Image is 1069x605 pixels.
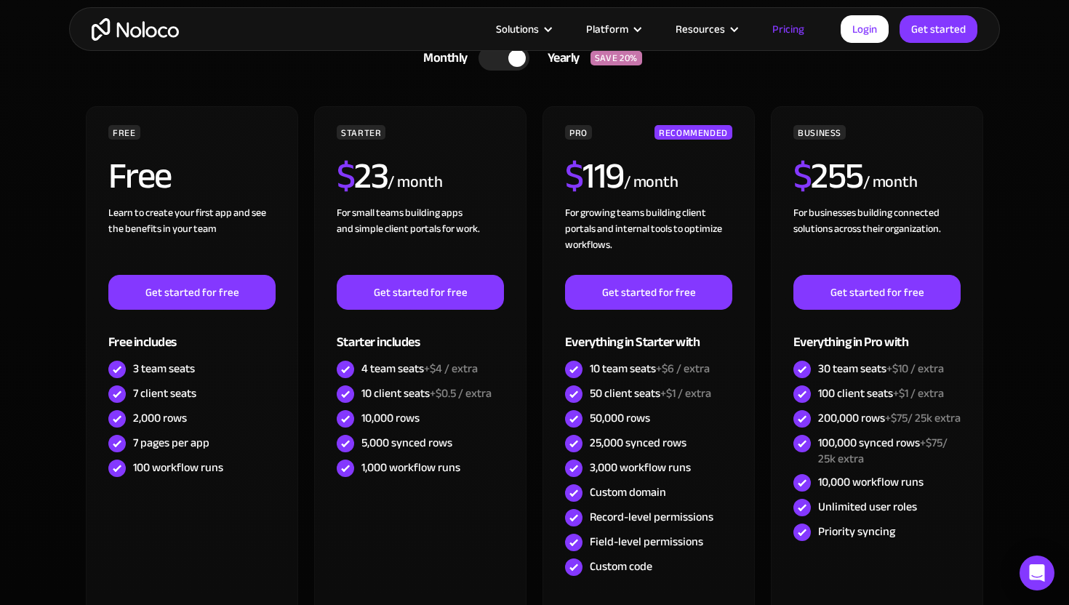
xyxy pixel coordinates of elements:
[818,499,917,515] div: Unlimited user roles
[108,205,276,275] div: Learn to create your first app and see the benefits in your team ‍
[586,20,628,39] div: Platform
[1020,556,1054,590] div: Open Intercom Messenger
[590,558,652,574] div: Custom code
[133,385,196,401] div: 7 client seats
[818,474,924,490] div: 10,000 workflow runs
[337,205,504,275] div: For small teams building apps and simple client portals for work. ‍
[133,361,195,377] div: 3 team seats
[657,20,754,39] div: Resources
[529,47,590,69] div: Yearly
[793,310,961,357] div: Everything in Pro with
[337,275,504,310] a: Get started for free
[108,275,276,310] a: Get started for free
[590,509,713,525] div: Record-level permissions
[624,171,678,194] div: / month
[818,435,961,467] div: 100,000 synced rows
[92,18,179,41] a: home
[108,125,140,140] div: FREE
[818,410,961,426] div: 200,000 rows
[885,407,961,429] span: +$75/ 25k extra
[676,20,725,39] div: Resources
[660,382,711,404] span: +$1 / extra
[818,385,944,401] div: 100 client seats
[337,125,385,140] div: STARTER
[793,142,812,210] span: $
[590,51,642,65] div: SAVE 20%
[361,361,478,377] div: 4 team seats
[133,435,209,451] div: 7 pages per app
[818,361,944,377] div: 30 team seats
[893,382,944,404] span: +$1 / extra
[565,125,592,140] div: PRO
[133,410,187,426] div: 2,000 rows
[590,460,691,476] div: 3,000 workflow runs
[590,435,686,451] div: 25,000 synced rows
[337,158,388,194] h2: 23
[424,358,478,380] span: +$4 / extra
[568,20,657,39] div: Platform
[793,275,961,310] a: Get started for free
[818,432,948,470] span: +$75/ 25k extra
[108,310,276,357] div: Free includes
[886,358,944,380] span: +$10 / extra
[565,310,732,357] div: Everything in Starter with
[337,310,504,357] div: Starter includes
[590,410,650,426] div: 50,000 rows
[430,382,492,404] span: +$0.5 / extra
[405,47,479,69] div: Monthly
[656,358,710,380] span: +$6 / extra
[496,20,539,39] div: Solutions
[565,142,583,210] span: $
[565,158,624,194] h2: 119
[337,142,355,210] span: $
[793,205,961,275] div: For businesses building connected solutions across their organization. ‍
[361,435,452,451] div: 5,000 synced rows
[133,460,223,476] div: 100 workflow runs
[590,534,703,550] div: Field-level permissions
[590,361,710,377] div: 10 team seats
[361,410,420,426] div: 10,000 rows
[478,20,568,39] div: Solutions
[361,385,492,401] div: 10 client seats
[818,524,895,540] div: Priority syncing
[900,15,977,43] a: Get started
[863,171,918,194] div: / month
[654,125,732,140] div: RECOMMENDED
[793,125,846,140] div: BUSINESS
[565,275,732,310] a: Get started for free
[108,158,172,194] h2: Free
[754,20,822,39] a: Pricing
[590,385,711,401] div: 50 client seats
[841,15,889,43] a: Login
[565,205,732,275] div: For growing teams building client portals and internal tools to optimize workflows.
[361,460,460,476] div: 1,000 workflow runs
[793,158,863,194] h2: 255
[590,484,666,500] div: Custom domain
[388,171,442,194] div: / month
